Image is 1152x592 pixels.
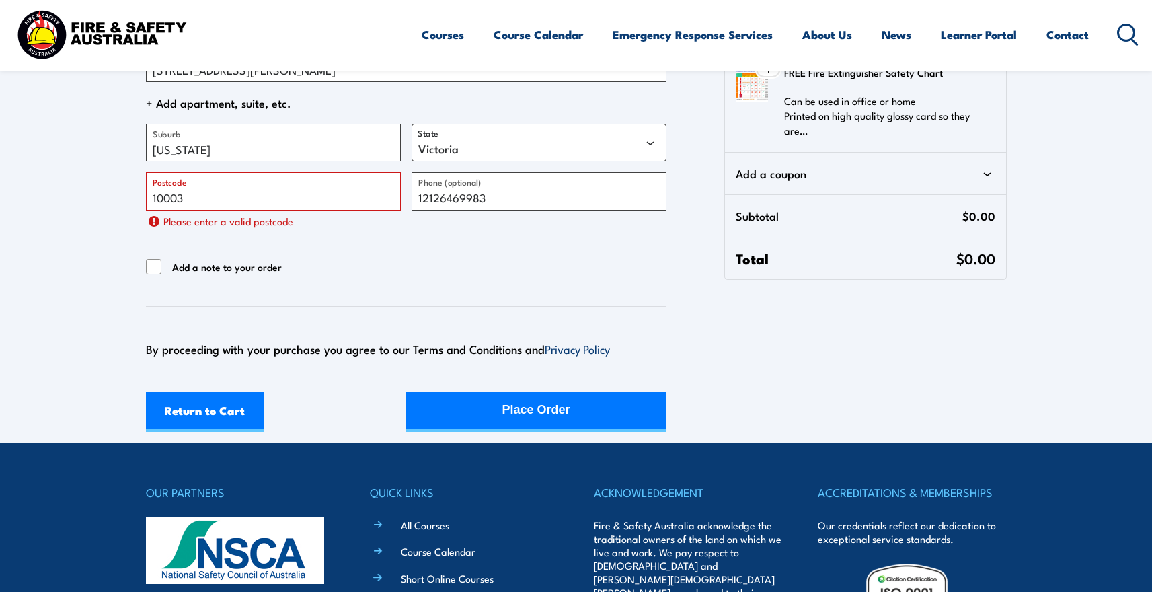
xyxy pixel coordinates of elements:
[545,340,610,357] a: Privacy Policy
[412,172,666,210] input: Phone (optional)
[784,63,987,83] h3: FREE Fire Extinguisher Safety Chart
[594,483,782,502] h4: ACKNOWLEDGEMENT
[818,483,1006,502] h4: ACCREDITATIONS & MEMBERSHIPS
[418,127,438,139] label: State
[146,172,401,210] input: Postcode
[1046,17,1089,52] a: Contact
[736,69,768,102] img: FREE Fire Extinguisher Safety Chart
[613,17,773,52] a: Emergency Response Services
[146,483,334,502] h4: OUR PARTNERS
[370,483,558,502] h4: QUICK LINKS
[736,248,956,268] span: Total
[172,259,282,275] span: Add a note to your order
[784,94,987,138] p: Can be used in office or home Printed on high quality glossy card so they are…
[146,517,324,584] img: nsca-logo-footer
[401,518,449,532] a: All Courses
[146,259,162,275] input: Add a note to your order
[882,17,911,52] a: News
[153,175,186,188] label: Postcode
[153,126,180,140] label: Suburb
[736,206,962,226] span: Subtotal
[941,17,1017,52] a: Learner Portal
[401,571,494,585] a: Short Online Courses
[494,17,583,52] a: Course Calendar
[962,206,995,226] span: $0.00
[767,64,770,75] span: 1
[956,248,995,268] span: $0.00
[163,216,293,227] span: Please enter a valid postcode
[146,340,610,357] span: By proceeding with your purchase you agree to our Terms and Conditions and
[146,392,265,432] a: Return to Cart
[401,544,475,558] a: Course Calendar
[146,124,401,161] input: Suburb
[802,17,852,52] a: About Us
[818,519,1006,546] p: Our credentials reflect our dedication to exceptional service standards.
[406,392,666,432] button: Place Order
[736,163,995,184] div: Add a coupon
[146,93,666,113] span: + Add apartment, suite, etc.
[422,17,464,52] a: Courses
[418,175,482,188] label: Phone (optional)
[502,392,570,428] div: Place Order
